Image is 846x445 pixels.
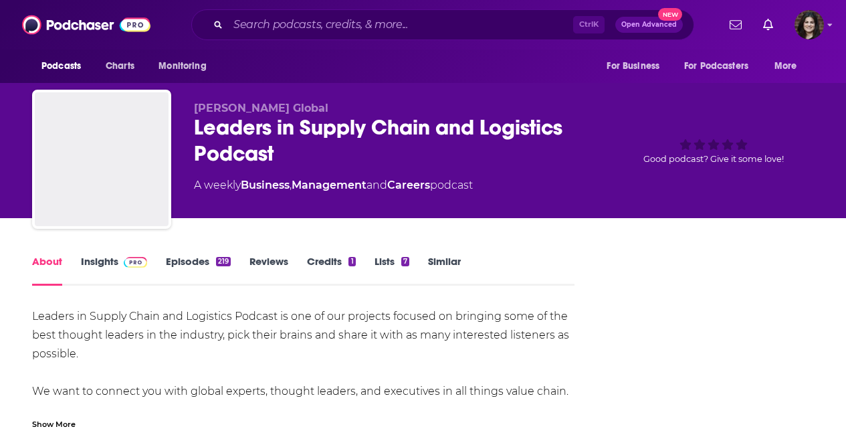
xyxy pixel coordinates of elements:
img: Podchaser - Follow, Share and Rate Podcasts [22,12,150,37]
span: For Podcasters [684,57,748,76]
div: Search podcasts, credits, & more... [191,9,694,40]
a: Management [292,179,366,191]
span: Good podcast? Give it some love! [643,154,784,164]
button: open menu [675,54,768,79]
img: Podchaser Pro [124,257,147,268]
span: New [658,8,682,21]
span: Monitoring [158,57,206,76]
span: Ctrl K [573,16,605,33]
button: open menu [32,54,98,79]
a: Show notifications dropdown [758,13,778,36]
span: For Business [607,57,659,76]
span: and [366,179,387,191]
button: Open AdvancedNew [615,17,683,33]
button: Show profile menu [795,10,824,39]
a: Credits1 [307,255,355,286]
button: open menu [765,54,814,79]
a: Careers [387,179,430,191]
a: Show notifications dropdown [724,13,747,36]
span: More [774,57,797,76]
span: Charts [106,57,134,76]
a: Similar [428,255,461,286]
span: , [290,179,292,191]
a: InsightsPodchaser Pro [81,255,147,286]
a: About [32,255,62,286]
div: 1 [348,257,355,266]
a: Business [241,179,290,191]
span: Open Advanced [621,21,677,28]
a: Lists7 [375,255,409,286]
div: 219 [216,257,231,266]
a: Charts [97,54,142,79]
span: Podcasts [41,57,81,76]
span: Logged in as amandavpr [795,10,824,39]
button: open menu [597,54,676,79]
div: Leaders in Supply Chain and Logistics Podcast is one of our projects focused on bringing some of ... [32,307,574,438]
div: A weekly podcast [194,177,473,193]
a: Episodes219 [166,255,231,286]
div: 7 [401,257,409,266]
input: Search podcasts, credits, & more... [228,14,573,35]
div: Good podcast? Give it some love! [613,102,814,185]
a: Reviews [249,255,288,286]
img: User Profile [795,10,824,39]
span: [PERSON_NAME] Global [194,102,328,114]
button: open menu [149,54,223,79]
